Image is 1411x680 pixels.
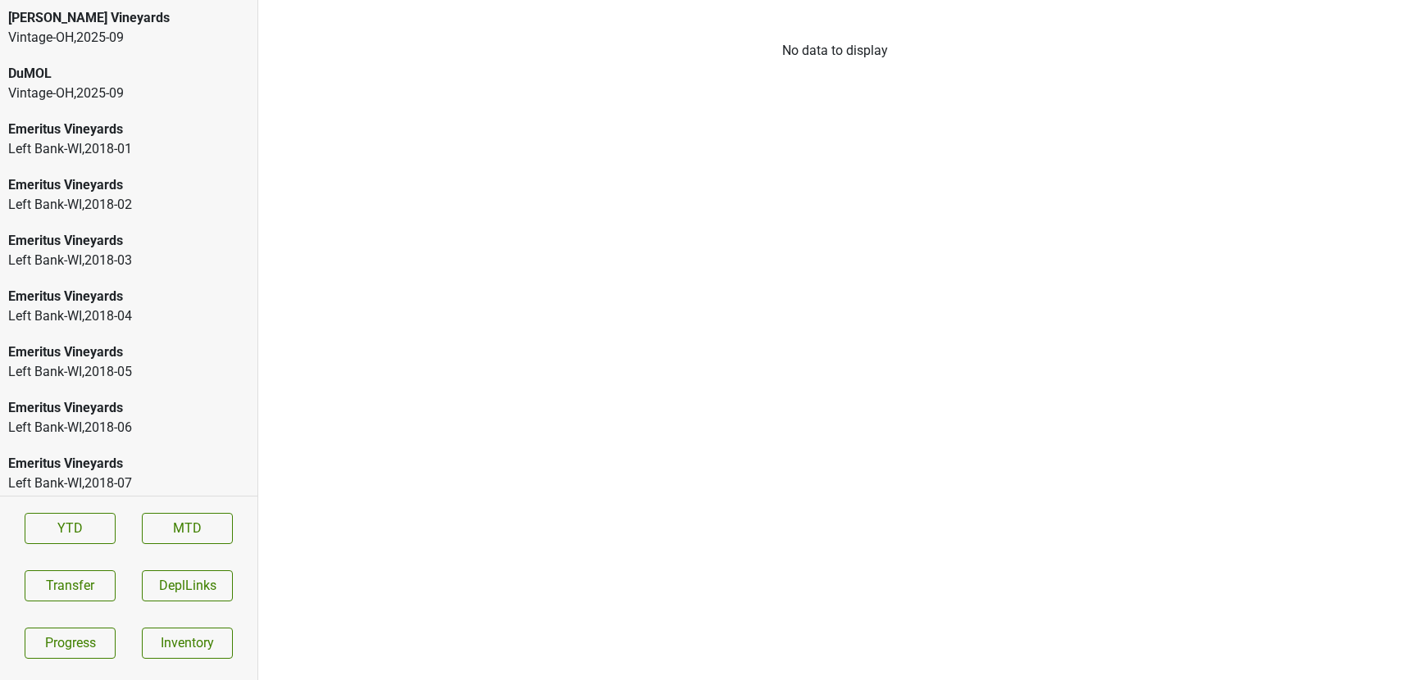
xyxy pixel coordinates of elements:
[8,306,249,326] div: Left Bank-WI , 2018 - 04
[25,628,116,659] a: Progress
[8,362,249,382] div: Left Bank-WI , 2018 - 05
[142,513,233,544] a: MTD
[8,231,249,251] div: Emeritus Vineyards
[8,64,249,84] div: DuMOL
[8,418,249,437] div: Left Bank-WI , 2018 - 06
[8,474,249,493] div: Left Bank-WI , 2018 - 07
[8,454,249,474] div: Emeritus Vineyards
[8,251,249,270] div: Left Bank-WI , 2018 - 03
[8,195,249,215] div: Left Bank-WI , 2018 - 02
[142,628,233,659] a: Inventory
[8,342,249,362] div: Emeritus Vineyards
[25,513,116,544] a: YTD
[8,84,249,103] div: Vintage-OH , 2025 - 09
[8,120,249,139] div: Emeritus Vineyards
[8,139,249,159] div: Left Bank-WI , 2018 - 01
[8,398,249,418] div: Emeritus Vineyards
[8,8,249,28] div: [PERSON_NAME] Vineyards
[8,28,249,48] div: Vintage-OH , 2025 - 09
[25,570,116,601] button: Transfer
[258,41,1411,61] div: No data to display
[8,287,249,306] div: Emeritus Vineyards
[8,175,249,195] div: Emeritus Vineyards
[142,570,233,601] button: DeplLinks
